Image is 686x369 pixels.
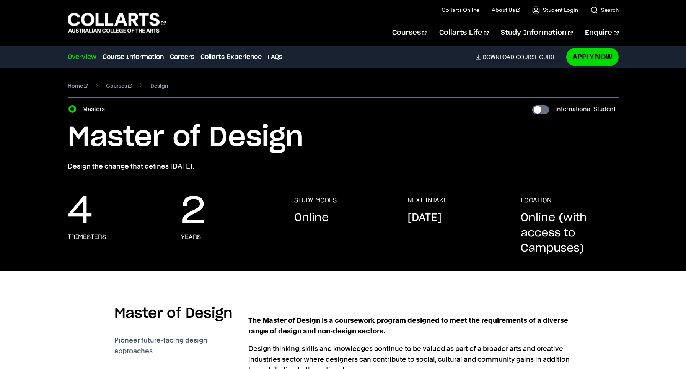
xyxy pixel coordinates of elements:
h3: LOCATION [521,197,552,204]
span: Design [150,80,168,91]
a: About Us [492,6,520,14]
h2: Master of Design [114,305,233,322]
div: Go to homepage [68,12,166,34]
label: Masters [82,104,109,114]
a: Student Login [532,6,578,14]
a: Collarts Life [439,20,489,46]
h3: NEXT INTAKE [407,197,447,204]
p: 2 [181,197,205,227]
a: Careers [170,52,194,62]
h1: Master of Design [68,120,619,155]
p: Online [294,210,329,226]
a: Apply Now [566,48,619,66]
a: Collarts Online [442,6,479,14]
a: FAQs [268,52,282,62]
span: Download [482,54,514,60]
a: Courses [392,20,427,46]
a: Overview [68,52,96,62]
h3: Trimesters [68,233,106,241]
a: Course Information [103,52,164,62]
h3: Years [181,233,201,241]
a: Enquire [585,20,618,46]
p: Pioneer future-facing design approaches. [114,335,248,356]
p: Online (with access to Campuses) [521,210,619,256]
label: International Student [555,104,616,114]
h3: STUDY MODES [294,197,337,204]
p: 4 [68,197,93,227]
a: Collarts Experience [200,52,262,62]
a: DownloadCourse Guide [476,54,562,60]
strong: The Master of Design is a coursework program designed to meet the requirements of a diverse range... [248,316,568,335]
a: Home [68,80,88,91]
a: Courses [106,80,132,91]
p: Design the change that defines [DATE]. [68,161,619,172]
p: [DATE] [407,210,442,226]
a: Search [590,6,619,14]
a: Study Information [501,20,573,46]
